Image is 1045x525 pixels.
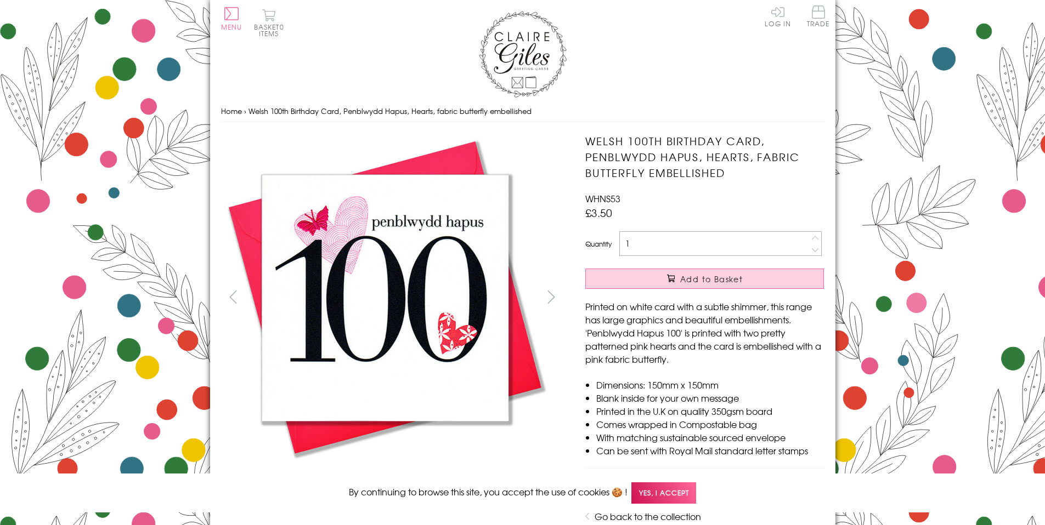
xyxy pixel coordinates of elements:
span: Add to Basket [680,273,743,284]
h1: Welsh 100th Birthday Card, Penblwydd Hapus, Hearts, fabric butterfly embellished [585,133,824,180]
span: Trade [807,5,830,27]
span: Welsh 100th Birthday Card, Penblwydd Hapus, Hearts, fabric butterfly embellished [248,106,532,116]
span: WHNS53 [585,192,620,205]
button: Add to Basket [585,269,824,289]
li: Blank inside for your own message [596,391,824,404]
li: Comes wrapped in Compostable bag [596,418,824,431]
li: Printed in the U.K on quality 350gsm board [596,404,824,418]
span: Menu [221,22,242,32]
span: Yes, I accept [631,482,696,504]
span: 0 items [259,22,284,38]
button: Menu [221,7,242,30]
button: prev [221,284,246,309]
label: Quantity [585,239,612,249]
a: Trade [807,5,830,29]
img: Welsh 100th Birthday Card, Penblwydd Hapus, Hearts, fabric butterfly embellished [221,133,550,462]
a: Home [221,106,242,116]
span: › [244,106,246,116]
li: Dimensions: 150mm x 150mm [596,378,824,391]
a: Log In [765,5,791,27]
button: Basket0 items [254,9,284,37]
li: Can be sent with Royal Mail standard letter stamps [596,444,824,457]
li: With matching sustainable sourced envelope [596,431,824,444]
nav: breadcrumbs [221,100,824,123]
a: Go back to the collection [595,510,701,523]
button: next [539,284,563,309]
p: Printed on white card with a subtle shimmer, this range has large graphics and beautiful embellis... [585,300,824,366]
span: £3.50 [585,205,612,220]
img: Claire Giles Greetings Cards [479,11,567,98]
